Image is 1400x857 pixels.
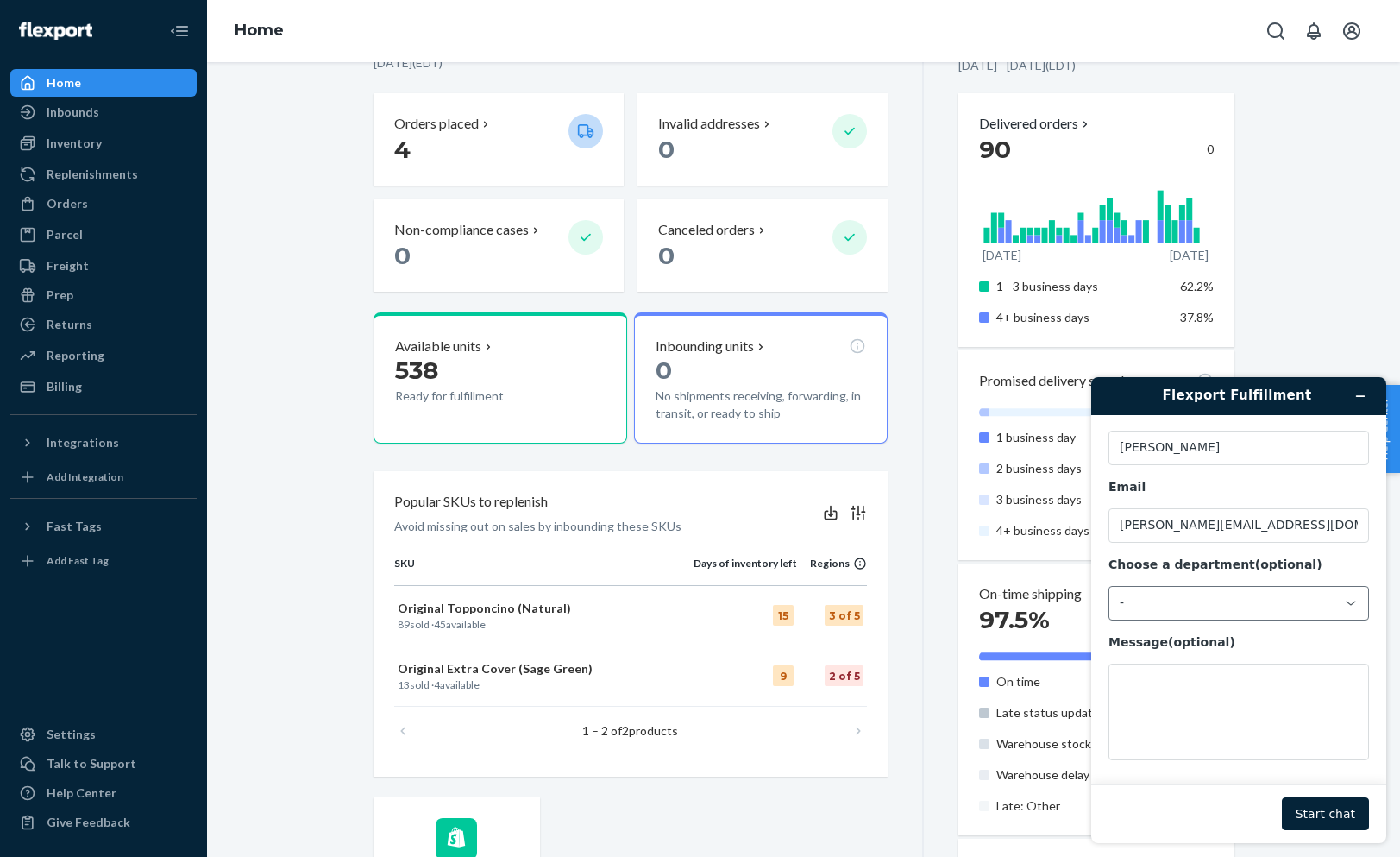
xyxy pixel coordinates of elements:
button: Fast Tags [10,513,197,540]
span: 4 [434,678,440,691]
a: Home [10,69,197,97]
button: Canceled orders 0 [637,199,888,292]
a: Add Fast Tag [10,547,197,575]
div: Help Center [47,785,116,802]
p: 1 business day [996,429,1166,446]
div: Settings [47,726,96,743]
div: Talk to Support [47,755,136,772]
a: Help Center [10,779,197,807]
p: Late: Other [996,797,1166,815]
a: Prep [10,281,197,309]
p: On-time shipping [979,584,1082,604]
div: Home [47,74,81,91]
a: Home [235,21,284,40]
span: 0 [658,241,675,270]
p: Non-compliance cases [394,220,529,240]
div: Fast Tags [47,518,102,535]
p: Available units [395,337,481,356]
button: Available units538Ready for fulfillment [374,312,627,444]
span: 13 [398,678,410,691]
th: Days of inventory left [694,556,797,585]
p: Inbounding units [656,337,754,356]
div: 9 [773,665,794,686]
p: Orders placed [394,114,479,134]
button: Delivered orders [979,114,1092,134]
div: Orders [47,195,88,212]
div: 3 of 5 [825,605,863,626]
th: SKU [394,556,694,585]
a: Reporting [10,342,197,369]
button: Open Search Box [1259,14,1293,48]
div: 15 [773,605,794,626]
div: 0 [979,134,1213,165]
p: Avoid missing out on sales by inbounding these SKUs [394,518,681,535]
a: Billing [10,373,197,400]
div: Give Feedback [47,814,130,831]
p: sold · available [398,677,690,692]
p: [DATE] [1170,247,1209,264]
a: Freight [10,252,197,280]
p: Invalid addresses [658,114,760,134]
a: Inbounds [10,98,197,126]
button: Open notifications [1296,14,1331,48]
p: No shipments receiving, forwarding, in transit, or ready to ship [656,388,866,422]
p: 1 - 3 business days [996,278,1166,295]
span: 62.2% [1180,279,1214,293]
button: Invalid addresses 0 [637,93,888,186]
span: 97.5% [979,605,1050,634]
p: Warehouse stockout [996,735,1166,753]
span: 4 [394,135,411,164]
a: Returns [10,311,197,338]
p: On time [996,673,1166,690]
p: 4+ business days [996,522,1166,539]
p: Original Topponcino (Natural) [398,600,690,617]
a: Add Integration [10,463,197,491]
div: Parcel [47,226,83,243]
p: [DATE] [983,247,1021,264]
div: 2 of 5 [825,665,863,686]
span: 0 [658,135,675,164]
span: 0 [394,241,411,270]
a: Inventory [10,129,197,157]
div: Reporting [47,347,104,364]
div: Inventory [47,135,102,152]
p: Promised delivery speeds [979,371,1130,391]
p: Late status update [996,704,1166,722]
a: Orders [10,190,197,217]
p: [DATE] ( EDT ) [374,54,888,72]
span: 45 [434,618,446,631]
span: 90 [979,135,1011,164]
button: Talk to Support [10,750,197,778]
div: Regions [797,556,868,570]
div: Add Integration [47,469,123,484]
p: Original Extra Cover (Sage Green) [398,660,690,677]
iframe: Find more information here [1077,363,1400,857]
p: sold · available [398,617,690,632]
span: 538 [395,356,438,385]
ol: breadcrumbs [221,6,298,56]
div: Inbounds [47,104,99,121]
button: Integrations [10,429,197,457]
button: Inbounding units0No shipments receiving, forwarding, in transit, or ready to ship [634,312,888,444]
p: Ready for fulfillment [395,388,555,405]
button: Open account menu [1334,14,1369,48]
span: 37.8% [1180,310,1214,325]
p: 2 business days [996,460,1166,477]
button: Close Navigation [162,14,197,48]
a: Replenishments [10,161,197,188]
p: Warehouse delay [996,766,1166,784]
p: 3 business days [996,491,1166,508]
p: Popular SKUs to replenish [394,492,548,512]
p: [DATE] - [DATE] ( EDT ) [958,57,1076,74]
